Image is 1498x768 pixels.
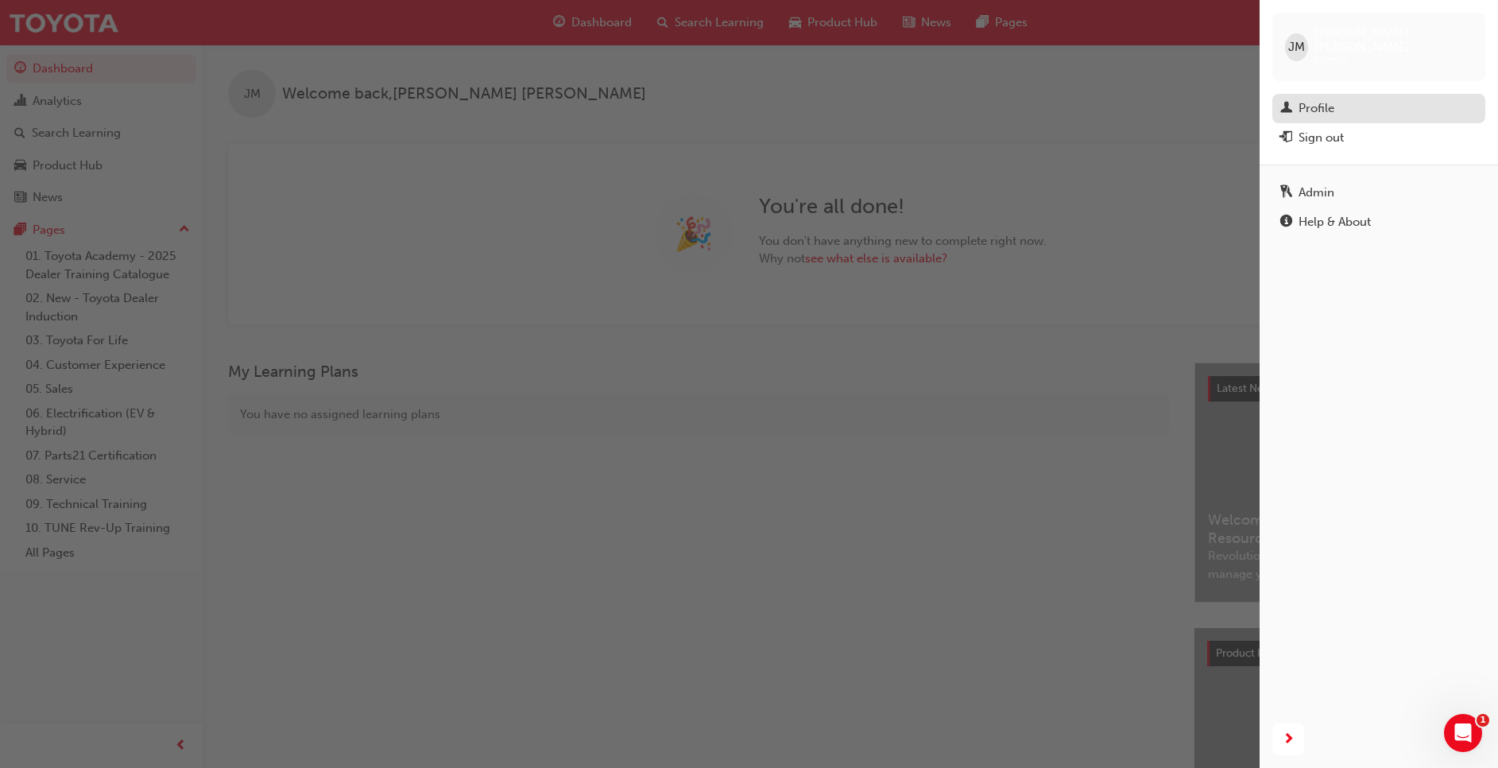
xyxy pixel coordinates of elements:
iframe: Intercom live chat [1444,714,1482,752]
span: t27071 [1314,55,1348,68]
a: Admin [1272,178,1485,208]
a: Help & About [1272,208,1485,237]
div: Help & About [1299,213,1371,231]
div: Sign out [1299,129,1344,147]
div: Admin [1299,184,1334,202]
span: info-icon [1280,215,1292,230]
span: keys-icon [1280,186,1292,200]
span: JM [1288,38,1305,56]
div: Profile [1299,99,1334,118]
span: exit-icon [1280,131,1292,145]
span: 1 [1477,714,1489,727]
span: [PERSON_NAME] [PERSON_NAME] [1314,25,1473,54]
a: Profile [1272,94,1485,123]
button: Sign out [1272,123,1485,153]
span: next-icon [1283,730,1295,750]
span: man-icon [1280,102,1292,116]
